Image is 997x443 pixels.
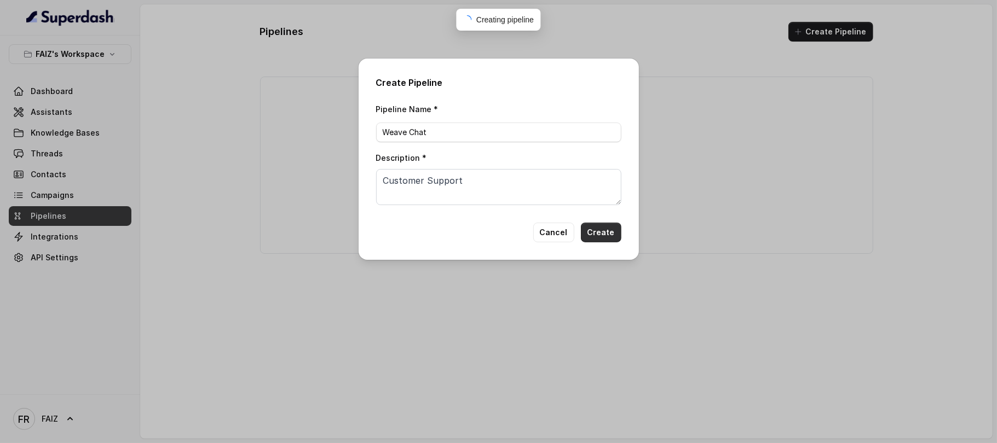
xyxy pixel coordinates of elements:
[376,169,621,205] textarea: Customer Support
[376,76,621,89] h2: Create Pipeline
[581,223,621,242] button: Create
[376,104,439,114] label: Pipeline Name *
[533,223,574,242] button: Cancel
[376,153,427,162] label: Description *
[476,15,534,24] span: Creating pipeline
[463,15,472,24] span: loading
